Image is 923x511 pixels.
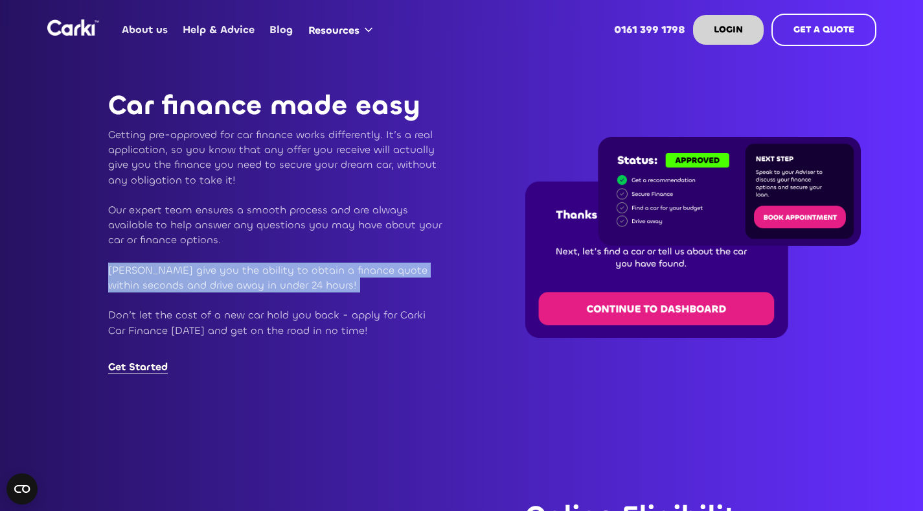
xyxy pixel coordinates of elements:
a: Get Started [108,360,168,374]
a: GET A QUOTE [771,14,876,46]
strong: LOGIN [714,23,743,36]
div: Resources [308,23,359,38]
img: Logo [47,19,99,36]
strong: GET A QUOTE [793,23,854,36]
p: Getting pre-approved for car finance works differently. It’s a real application, so you know that... [108,127,444,353]
div: Resources [301,5,385,54]
button: Open CMP widget [6,473,38,505]
a: Blog [262,5,301,55]
a: 0161 399 1798 [606,5,692,55]
a: About us [115,5,176,55]
a: home [47,19,99,36]
a: LOGIN [693,15,764,45]
p: Car finance made easy [108,91,444,121]
strong: 0161 399 1798 [614,23,685,36]
a: Help & Advice [176,5,262,55]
